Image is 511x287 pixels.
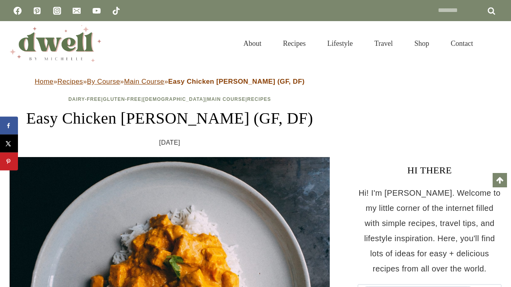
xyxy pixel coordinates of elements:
[69,3,85,19] a: Email
[358,185,501,276] p: Hi! I'm [PERSON_NAME]. Welcome to my little corner of the internet filled with simple recipes, tr...
[143,96,205,102] a: [DEMOGRAPHIC_DATA]
[57,78,83,85] a: Recipes
[207,96,245,102] a: Main Course
[29,3,45,19] a: Pinterest
[488,37,501,50] button: View Search Form
[233,29,272,57] a: About
[35,78,53,85] a: Home
[272,29,317,57] a: Recipes
[364,29,404,57] a: Travel
[68,96,101,102] a: Dairy-Free
[440,29,484,57] a: Contact
[168,78,305,85] strong: Easy Chicken [PERSON_NAME] (GF, DF)
[103,96,141,102] a: Gluten-Free
[124,78,164,85] a: Main Course
[35,78,305,85] span: » » » »
[493,173,507,187] a: Scroll to top
[159,137,180,149] time: [DATE]
[108,3,124,19] a: TikTok
[10,25,101,62] img: DWELL by michelle
[358,163,501,177] h3: HI THERE
[87,78,120,85] a: By Course
[89,3,105,19] a: YouTube
[404,29,440,57] a: Shop
[10,106,330,130] h1: Easy Chicken [PERSON_NAME] (GF, DF)
[10,3,26,19] a: Facebook
[68,96,271,102] span: | | | |
[317,29,364,57] a: Lifestyle
[233,29,484,57] nav: Primary Navigation
[247,96,271,102] a: Recipes
[49,3,65,19] a: Instagram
